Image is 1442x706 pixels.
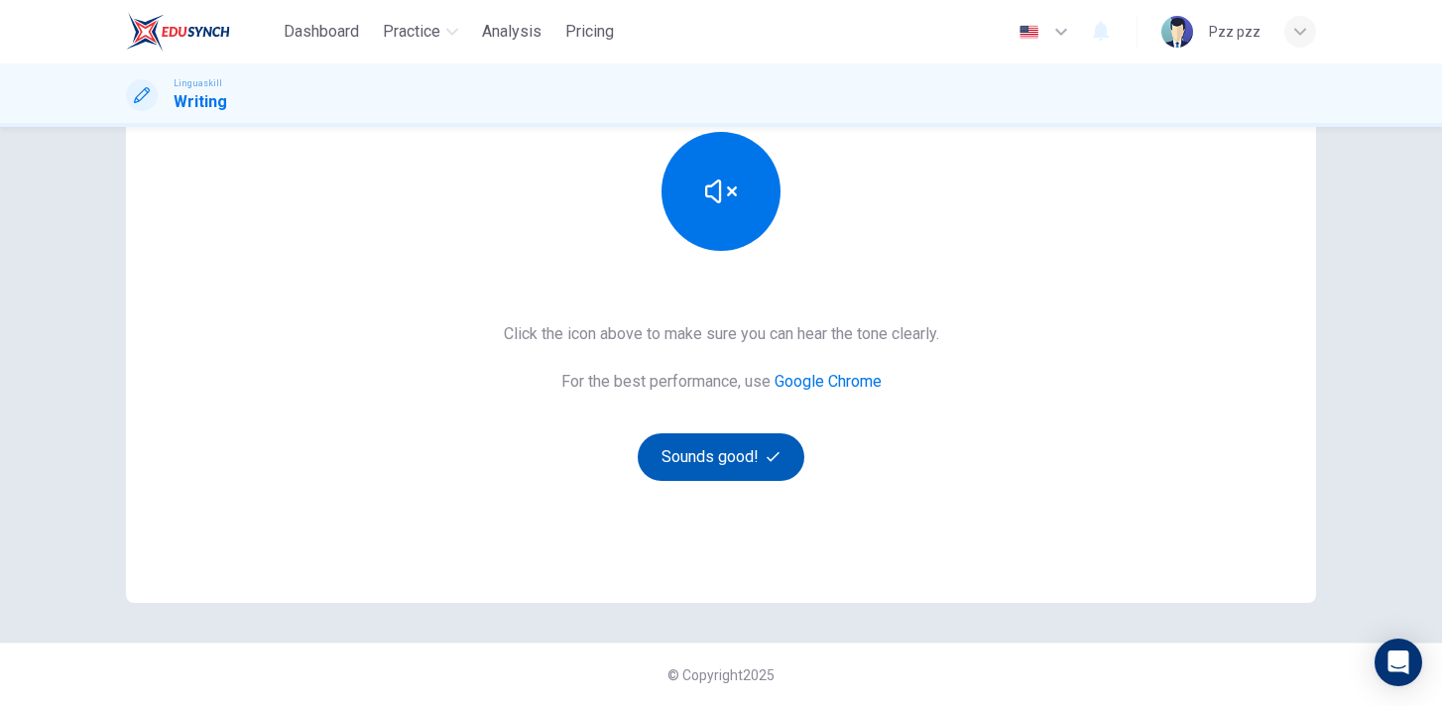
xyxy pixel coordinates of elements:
[126,12,230,52] img: EduSynch logo
[1375,639,1422,686] div: Open Intercom Messenger
[561,370,882,394] h6: For the best performance, use
[1209,20,1261,44] div: Pzz pzz
[375,14,466,50] button: Practice
[482,20,541,44] span: Analysis
[1161,16,1193,48] img: Profile picture
[667,667,775,683] span: © Copyright 2025
[565,20,614,44] span: Pricing
[174,76,222,90] span: Linguaskill
[557,14,622,50] button: Pricing
[174,90,227,114] h1: Writing
[638,433,804,481] button: Sounds good!
[474,14,549,50] button: Analysis
[504,322,939,346] h6: Click the icon above to make sure you can hear the tone clearly.
[775,372,882,391] a: Google Chrome
[284,20,359,44] span: Dashboard
[383,20,440,44] span: Practice
[1017,25,1041,40] img: en
[126,12,276,52] a: EduSynch logo
[276,14,367,50] button: Dashboard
